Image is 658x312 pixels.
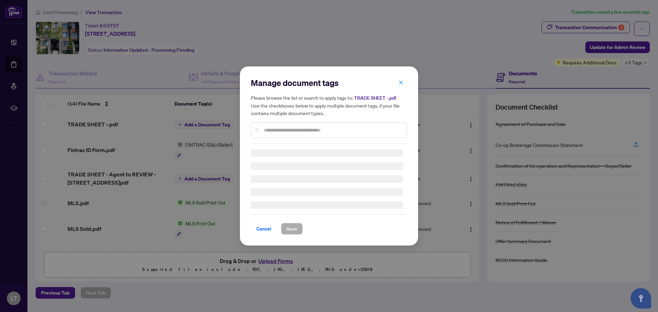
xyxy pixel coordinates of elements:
[251,77,407,88] h2: Manage document tags
[256,223,271,234] span: Cancel
[631,288,651,309] button: Open asap
[251,94,407,117] h5: Please browse the list or search to apply tags to: Use the checkboxes below to apply multiple doc...
[251,223,277,235] button: Cancel
[354,95,396,101] span: TRADE SHEET -.pdf
[399,80,403,85] span: close
[281,223,303,235] button: Save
